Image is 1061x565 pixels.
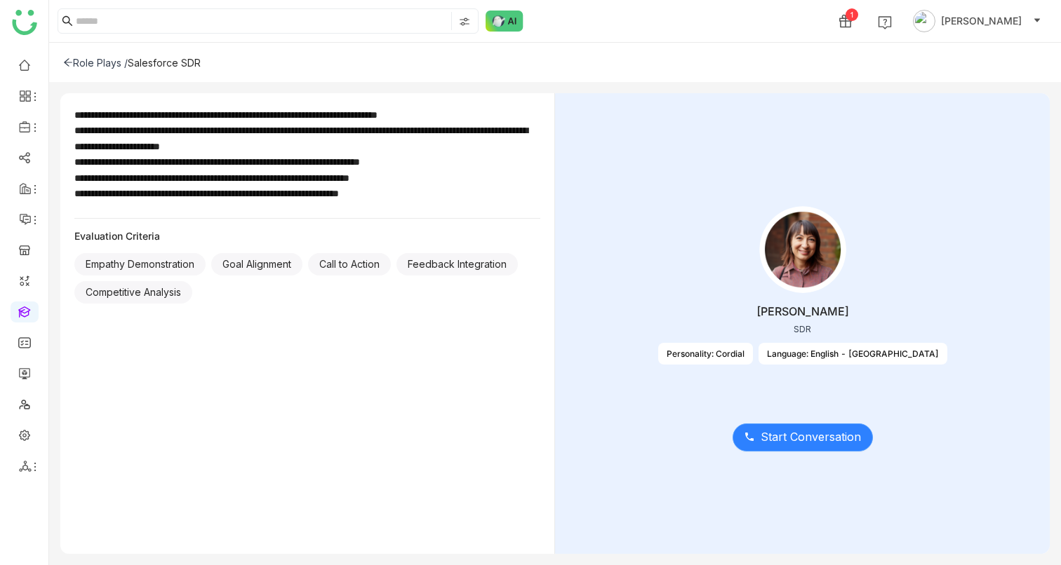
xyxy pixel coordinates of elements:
div: Feedback Integration [396,253,518,275]
div: [PERSON_NAME] [756,304,849,318]
div: Evaluation Criteria [74,230,540,242]
div: Empathy Demonstration [74,253,206,275]
div: Call to Action [308,253,391,275]
button: Start Conversation [733,423,873,451]
div: 1 [846,8,858,21]
div: Competitive Analysis [74,281,192,304]
img: avatar [913,10,935,32]
div: Personality: Cordial [658,343,753,365]
span: [PERSON_NAME] [941,13,1022,29]
button: [PERSON_NAME] [910,10,1044,32]
div: Role Plays / [63,57,128,69]
div: Salesforce SDR [128,57,201,69]
img: ask-buddy-normal.svg [486,11,523,32]
img: help.svg [878,15,892,29]
span: Start Conversation [761,428,861,446]
img: search-type.svg [459,16,470,27]
div: Goal Alignment [211,253,302,275]
img: logo [12,10,37,35]
div: Language: English - [GEOGRAPHIC_DATA] [759,343,947,365]
div: SDR [794,324,811,334]
img: female-person.png [759,206,846,293]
